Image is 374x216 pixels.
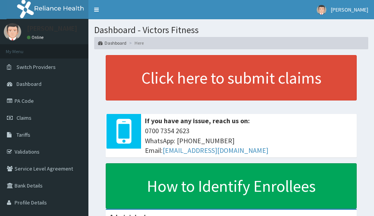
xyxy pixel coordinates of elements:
img: User Image [4,23,21,40]
span: Switch Providers [17,64,56,70]
a: Online [27,35,45,40]
span: Tariffs [17,131,30,138]
li: Here [127,40,144,46]
h1: Dashboard - Victors Fitness [94,25,368,35]
a: Click here to submit claims [106,55,357,100]
span: [PERSON_NAME] [331,6,368,13]
p: [PERSON_NAME] [27,25,77,32]
span: 0700 7354 2623 WhatsApp: [PHONE_NUMBER] Email: [145,126,353,156]
b: If you have any issue, reach us on: [145,116,250,125]
span: Claims [17,114,32,121]
img: User Image [317,5,326,15]
a: [EMAIL_ADDRESS][DOMAIN_NAME] [163,146,268,155]
a: Dashboard [98,40,126,46]
a: How to Identify Enrollees [106,163,357,209]
span: Dashboard [17,80,42,87]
